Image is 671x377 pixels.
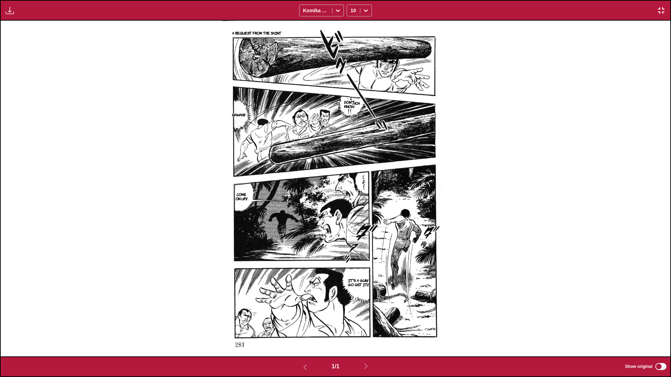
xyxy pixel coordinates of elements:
p: - I don't know. [343,94,356,110]
img: Download translated images [6,6,14,15]
p: It's a gun! Go get it!! [346,277,371,288]
span: 1 / 1 [332,363,339,370]
span: Show original [625,364,652,369]
img: Manga Panel [222,21,449,356]
p: Come on up!! [233,191,250,202]
input: Show original [655,363,666,370]
p: A request from the Saint [231,29,283,36]
img: Previous page [301,363,309,371]
p: Wawah!! [231,111,247,118]
img: Next page [362,362,370,370]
